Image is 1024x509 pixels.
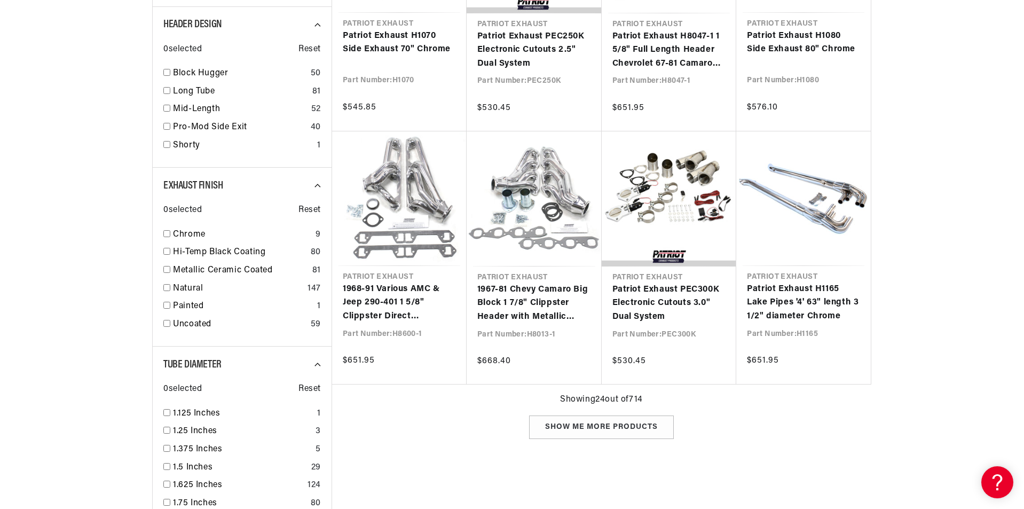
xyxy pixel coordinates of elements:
div: 50 [311,67,321,81]
div: 1 [317,300,321,314]
div: 9 [316,228,321,242]
a: Chrome [173,228,311,242]
div: 52 [311,103,321,116]
a: 1.125 Inches [173,407,313,421]
a: Uncoated [173,318,306,332]
div: 5 [316,443,321,457]
span: 0 selected [163,203,202,217]
span: 0 selected [163,43,202,57]
div: 3 [316,425,321,438]
a: Patriot Exhaust H1080 Side Exhaust 80" Chrome [747,29,860,57]
a: Shorty [173,139,313,153]
div: 40 [311,121,321,135]
span: Reset [298,43,321,57]
a: 1.5 Inches [173,461,307,475]
div: 59 [311,318,321,332]
div: 124 [308,479,321,492]
a: Hi-Temp Black Coating [173,246,306,260]
a: Patriot Exhaust PEC250K Electronic Cutouts 2.5" Dual System [477,30,591,71]
a: Long Tube [173,85,308,99]
a: 1968-91 Various AMC & Jeep 290-401 1 5/8" Clippster Direct Replacement Header with Dog Leg Ports ... [343,283,456,324]
a: 1.625 Inches [173,479,303,492]
div: Show me more products [529,416,674,440]
span: Header Design [163,19,222,30]
div: 80 [311,246,321,260]
span: Reset [298,203,321,217]
div: 81 [312,85,321,99]
div: 81 [312,264,321,278]
a: 1.25 Inches [173,425,311,438]
div: 147 [308,282,321,296]
a: Patriot Exhaust H1070 Side Exhaust 70" Chrome [343,29,456,57]
a: Patriot Exhaust PEC300K Electronic Cutouts 3.0" Dual System [612,283,726,324]
a: 1.375 Inches [173,443,311,457]
span: 0 selected [163,382,202,396]
div: 1 [317,407,321,421]
a: Block Hugger [173,67,306,81]
div: 1 [317,139,321,153]
span: Reset [298,382,321,396]
span: Tube Diameter [163,359,222,370]
a: Patriot Exhaust H8047-1 1 5/8" Full Length Header Chevrolet 67-81 Camaro 64-77 Chevlle/Malibu 70-... [612,30,726,71]
div: 29 [311,461,321,475]
a: Painted [173,300,313,314]
a: Natural [173,282,303,296]
a: Patriot Exhaust H1165 Lake Pipes '4' 63" length 3 1/2" diameter Chrome [747,283,860,324]
a: Metallic Ceramic Coated [173,264,308,278]
a: 1967-81 Chevy Camaro Big Block 1 7/8" Clippster Header with Metallic Ceramic Coating [477,283,591,324]
span: Showing 24 out of 714 [560,393,643,407]
span: Exhaust Finish [163,181,223,191]
a: Mid-Length [173,103,307,116]
a: Pro-Mod Side Exit [173,121,306,135]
